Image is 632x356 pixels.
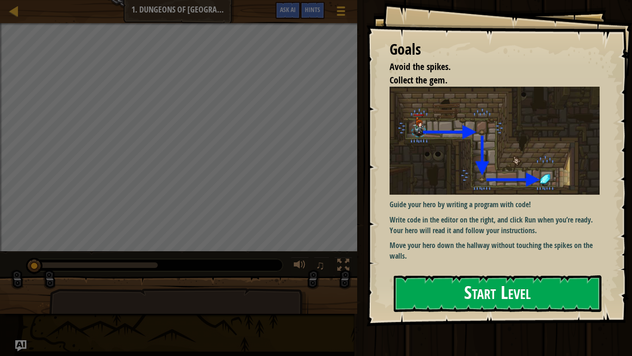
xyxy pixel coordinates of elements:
[275,2,300,19] button: Ask AI
[15,340,26,351] button: Ask AI
[378,74,597,87] li: Collect the gem.
[394,275,601,312] button: Start Level
[280,5,296,14] span: Ask AI
[314,257,329,276] button: ♫
[291,257,309,276] button: Adjust volume
[390,60,451,73] span: Avoid the spikes.
[305,5,320,14] span: Hints
[390,74,447,86] span: Collect the gem.
[390,199,600,210] p: Guide your hero by writing a program with code!
[329,2,353,24] button: Show game menu
[390,39,600,60] div: Goals
[316,258,325,272] span: ♫
[378,60,597,74] li: Avoid the spikes.
[390,215,600,236] p: Write code in the editor on the right, and click Run when you’re ready. Your hero will read it an...
[390,87,600,195] img: Dungeons of kithgard
[334,257,353,276] button: Toggle fullscreen
[390,240,600,261] p: Move your hero down the hallway without touching the spikes on the walls.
